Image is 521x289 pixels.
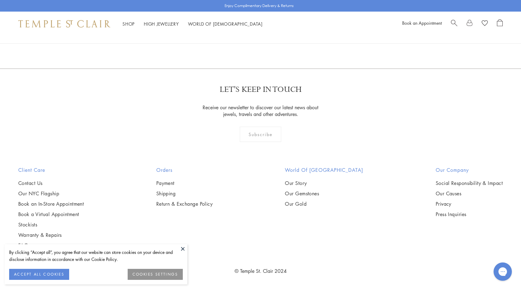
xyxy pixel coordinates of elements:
a: Press Inquiries [436,211,503,218]
iframe: Gorgias live chat messenger [491,260,515,283]
a: Our Story [285,180,363,186]
a: Social Responsibility & Impact [436,180,503,186]
a: High JewelleryHigh Jewellery [144,21,179,27]
a: Privacy [436,200,503,207]
a: Search [451,19,457,28]
h2: Client Care [18,166,84,174]
a: Payment [156,180,213,186]
p: LET'S KEEP IN TOUCH [220,84,302,95]
a: Open Shopping Bag [497,19,503,28]
a: View Wishlist [482,19,488,28]
a: Warranty & Repairs [18,232,84,238]
a: Our NYC Flagship [18,190,84,197]
a: Stockists [18,221,84,228]
a: Book an In-Store Appointment [18,200,84,207]
a: Our Causes [436,190,503,197]
h2: World of [GEOGRAPHIC_DATA] [285,166,363,174]
a: FAQs [18,242,84,249]
a: World of [DEMOGRAPHIC_DATA]World of [DEMOGRAPHIC_DATA] [188,21,263,27]
a: Contact Us [18,180,84,186]
a: Return & Exchange Policy [156,200,213,207]
p: Enjoy Complimentary Delivery & Returns [225,3,294,9]
a: Book an Appointment [402,20,442,26]
button: COOKIES SETTINGS [128,269,183,280]
h2: Orders [156,166,213,174]
div: Subscribe [240,127,282,142]
a: © Temple St. Clair 2024 [235,268,287,274]
a: Book a Virtual Appointment [18,211,84,218]
a: Shipping [156,190,213,197]
a: ShopShop [122,21,135,27]
button: ACCEPT ALL COOKIES [9,269,69,280]
a: Our Gold [285,200,363,207]
h2: Our Company [436,166,503,174]
p: Receive our newsletter to discover our latest news about jewels, travels and other adventures. [199,104,322,117]
img: Temple St. Clair [18,20,110,27]
a: Our Gemstones [285,190,363,197]
div: By clicking “Accept all”, you agree that our website can store cookies on your device and disclos... [9,249,183,263]
nav: Main navigation [122,20,263,28]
